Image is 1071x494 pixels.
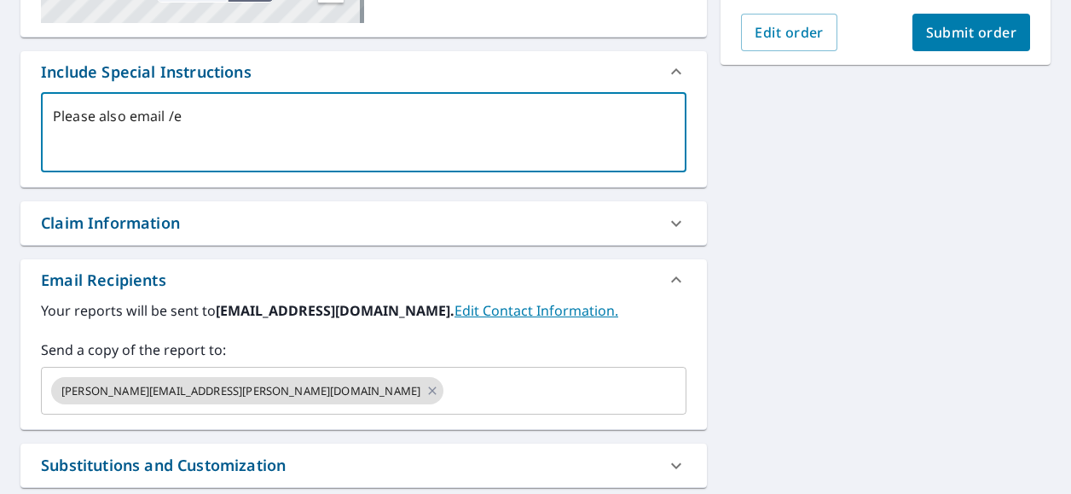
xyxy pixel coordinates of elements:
[20,259,707,300] div: Email Recipients
[41,212,180,235] div: Claim Information
[454,301,618,320] a: EditContactInfo
[216,301,454,320] b: [EMAIL_ADDRESS][DOMAIN_NAME].
[41,269,166,292] div: Email Recipients
[41,340,686,360] label: Send a copy of the report to:
[20,51,707,92] div: Include Special Instructions
[20,444,707,487] div: Substitutions and Customization
[912,14,1031,51] button: Submit order
[41,300,686,321] label: Your reports will be sent to
[51,377,443,404] div: [PERSON_NAME][EMAIL_ADDRESS][PERSON_NAME][DOMAIN_NAME]
[41,454,286,477] div: Substitutions and Customization
[755,23,824,42] span: Edit order
[51,383,431,399] span: [PERSON_NAME][EMAIL_ADDRESS][PERSON_NAME][DOMAIN_NAME]
[41,61,252,84] div: Include Special Instructions
[926,23,1017,42] span: Submit order
[741,14,837,51] button: Edit order
[53,108,674,157] textarea: Please also email /e
[20,201,707,245] div: Claim Information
